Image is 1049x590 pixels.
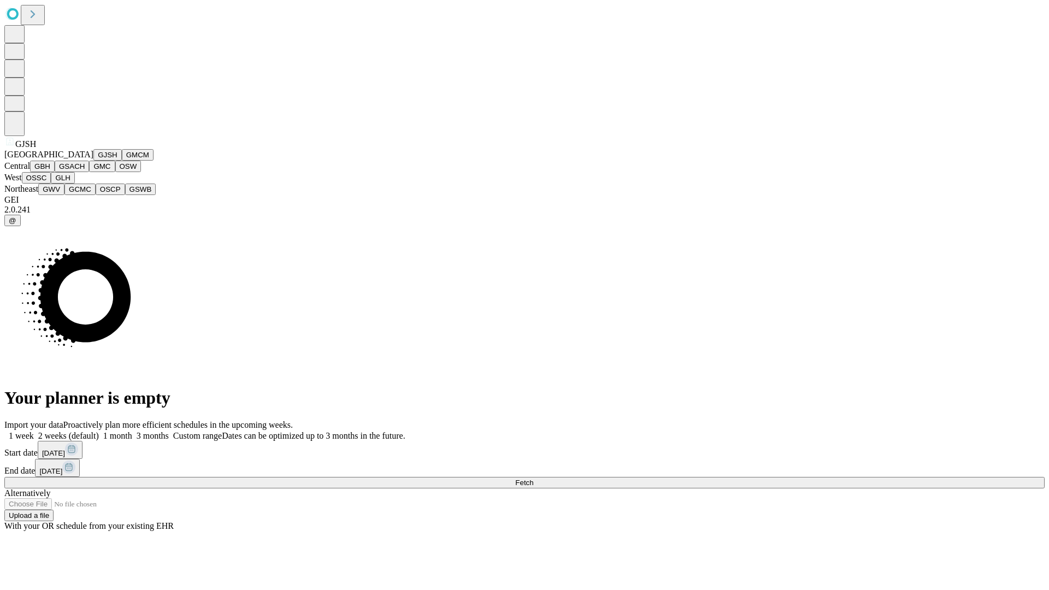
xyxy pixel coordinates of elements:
[96,184,125,195] button: OSCP
[39,467,62,475] span: [DATE]
[515,479,533,487] span: Fetch
[30,161,55,172] button: GBH
[115,161,142,172] button: OSW
[122,149,154,161] button: GMCM
[9,431,34,440] span: 1 week
[222,431,405,440] span: Dates can be optimized up to 3 months in the future.
[4,510,54,521] button: Upload a file
[4,215,21,226] button: @
[4,477,1045,488] button: Fetch
[4,184,38,193] span: Northeast
[4,205,1045,215] div: 2.0.241
[4,441,1045,459] div: Start date
[22,172,51,184] button: OSSC
[4,521,174,530] span: With your OR schedule from your existing EHR
[15,139,36,149] span: GJSH
[4,388,1045,408] h1: Your planner is empty
[4,173,22,182] span: West
[4,459,1045,477] div: End date
[89,161,115,172] button: GMC
[125,184,156,195] button: GSWB
[4,150,93,159] span: [GEOGRAPHIC_DATA]
[137,431,169,440] span: 3 months
[63,420,293,429] span: Proactively plan more efficient schedules in the upcoming weeks.
[4,420,63,429] span: Import your data
[93,149,122,161] button: GJSH
[35,459,80,477] button: [DATE]
[64,184,96,195] button: GCMC
[38,184,64,195] button: GWV
[4,161,30,170] span: Central
[55,161,89,172] button: GSACH
[103,431,132,440] span: 1 month
[4,195,1045,205] div: GEI
[173,431,222,440] span: Custom range
[4,488,50,498] span: Alternatively
[9,216,16,225] span: @
[38,441,82,459] button: [DATE]
[51,172,74,184] button: GLH
[42,449,65,457] span: [DATE]
[38,431,99,440] span: 2 weeks (default)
